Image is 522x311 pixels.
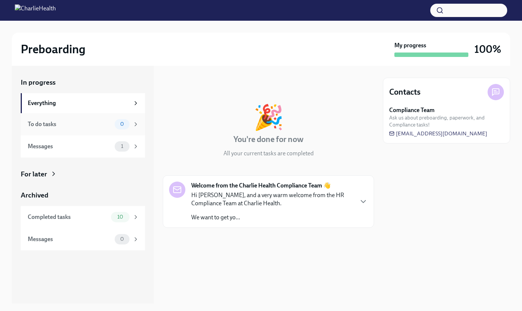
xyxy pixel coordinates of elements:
[163,78,198,87] div: In progress
[253,105,284,129] div: 🎉
[191,182,331,190] strong: Welcome from the Charlie Health Compliance Team 👋
[28,120,112,128] div: To do tasks
[116,236,128,242] span: 0
[21,42,85,57] h2: Preboarding
[21,78,145,87] a: In progress
[223,149,314,158] p: All your current tasks are completed
[389,114,504,128] span: Ask us about preboarding, paperwork, and Compliance tasks!
[394,41,426,50] strong: My progress
[389,130,487,137] a: [EMAIL_ADDRESS][DOMAIN_NAME]
[21,135,145,158] a: Messages1
[21,169,145,179] a: For later
[21,113,145,135] a: To do tasks0
[389,87,421,98] h4: Contacts
[28,99,129,107] div: Everything
[191,191,353,207] p: Hi [PERSON_NAME], and a very warm welcome from the HR Compliance Team at Charlie Health.
[21,190,145,200] a: Archived
[21,228,145,250] a: Messages0
[117,143,128,149] span: 1
[28,235,112,243] div: Messages
[28,142,112,151] div: Messages
[28,213,108,221] div: Completed tasks
[191,213,353,222] p: We want to get yo...
[474,43,501,56] h3: 100%
[21,169,47,179] div: For later
[113,214,128,220] span: 10
[21,93,145,113] a: Everything
[21,206,145,228] a: Completed tasks10
[116,121,128,127] span: 0
[233,134,303,145] h4: You're done for now
[15,4,56,16] img: CharlieHealth
[389,106,435,114] strong: Compliance Team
